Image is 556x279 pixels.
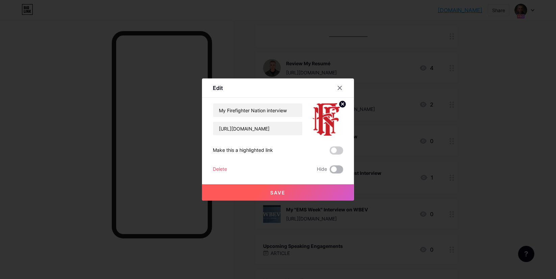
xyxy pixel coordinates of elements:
div: Make this a highlighted link [213,146,273,155]
img: link_thumbnail [311,103,343,136]
button: Save [202,184,354,201]
input: Title [213,103,302,117]
div: Delete [213,165,227,173]
div: Edit [213,84,223,92]
input: URL [213,122,302,135]
span: Save [271,190,286,195]
span: Hide [317,165,327,173]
